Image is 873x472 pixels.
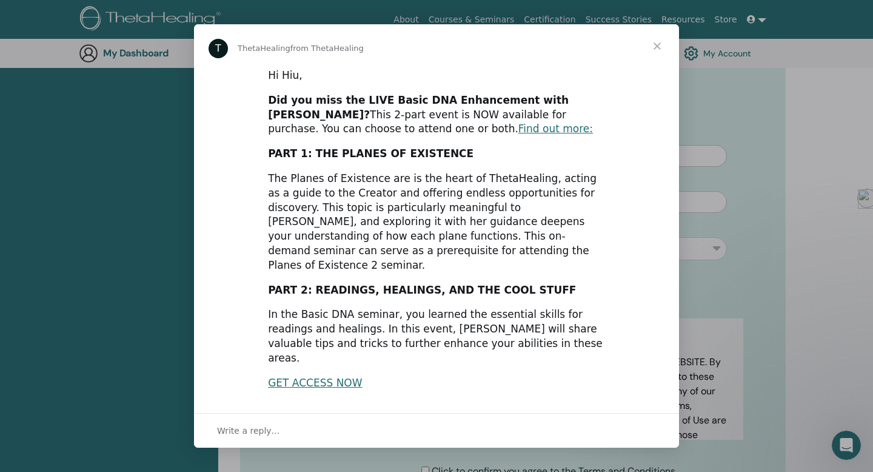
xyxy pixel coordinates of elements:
[268,172,605,273] div: The Planes of Existence are is the heart of ThetaHealing, acting as a guide to the Creator and of...
[268,93,605,137] div: This 2-part event is NOW available for purchase. You can choose to attend one or both.
[238,44,290,53] span: ThetaHealing
[268,308,605,365] div: In the Basic DNA seminar, you learned the essential skills for readings and healings. In this eve...
[217,423,280,439] span: Write a reply…
[268,69,605,83] div: Hi Hiu,
[209,39,228,58] div: Profile image for ThetaHealing
[268,94,569,121] b: Did you miss the LIVE Basic DNA Enhancement with [PERSON_NAME]?
[635,24,679,68] span: Close
[268,377,362,389] a: GET ACCESS NOW
[518,123,593,135] a: Find out more:
[268,284,576,296] b: PART 2: READINGS, HEALINGS, AND THE COOL STUFF
[268,147,473,160] b: PART 1: THE PLANES OF EXISTENCE
[194,413,679,448] div: Open conversation and reply
[290,44,364,53] span: from ThetaHealing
